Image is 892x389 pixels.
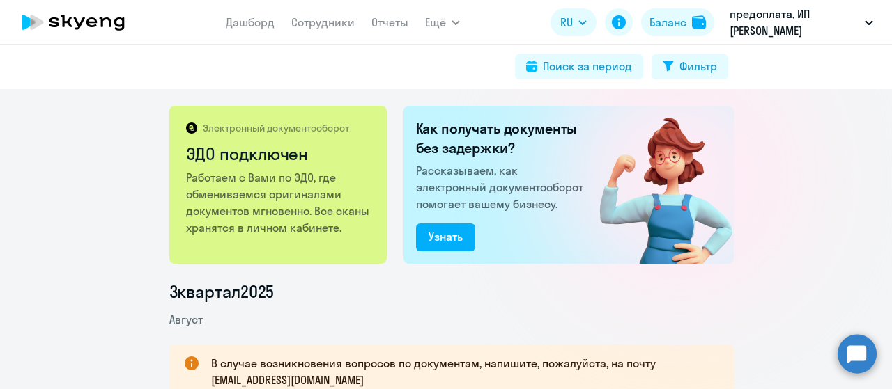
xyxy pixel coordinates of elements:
[291,15,355,29] a: Сотрудники
[641,8,714,36] button: Балансbalance
[515,54,643,79] button: Поиск за период
[652,54,728,79] button: Фильтр
[425,14,446,31] span: Ещё
[543,58,632,74] div: Поиск за период
[429,228,463,245] div: Узнать
[577,106,734,264] img: connected
[169,312,203,326] span: Август
[730,6,859,39] p: предоплата, ИП [PERSON_NAME]
[551,8,597,36] button: RU
[186,169,372,236] p: Работаем с Вами по ЭДО, где обмениваемся оригиналами документов мгновенно. Все сканы хранятся в л...
[186,143,372,165] h2: ЭДО подключен
[560,14,573,31] span: RU
[723,6,880,39] button: предоплата, ИП [PERSON_NAME]
[169,280,734,303] li: 3 квартал 2025
[371,15,408,29] a: Отчеты
[211,355,709,388] p: В случае возникновения вопросов по документам, напишите, пожалуйста, на почту [EMAIL_ADDRESS][DOM...
[416,162,589,212] p: Рассказываем, как электронный документооборот помогает вашему бизнесу.
[425,8,460,36] button: Ещё
[226,15,275,29] a: Дашборд
[416,223,475,251] button: Узнать
[692,15,706,29] img: balance
[649,14,686,31] div: Баланс
[416,119,589,158] h2: Как получать документы без задержки?
[679,58,717,74] div: Фильтр
[203,122,349,134] p: Электронный документооборот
